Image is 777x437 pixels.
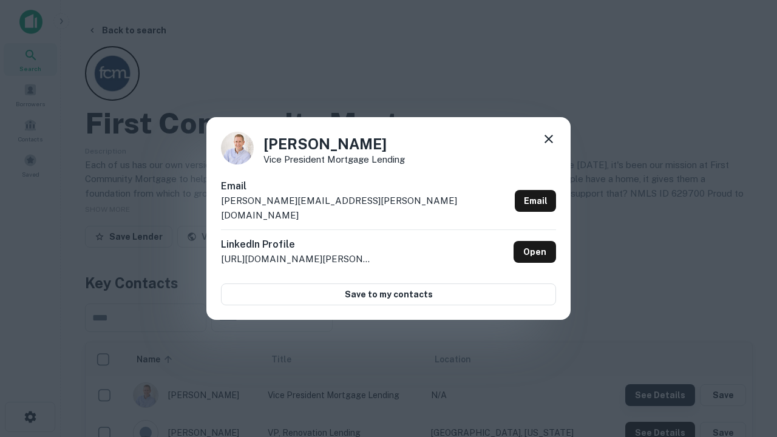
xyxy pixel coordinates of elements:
p: [URL][DOMAIN_NAME][PERSON_NAME] [221,252,373,266]
p: Vice President Mortgage Lending [263,155,405,164]
p: [PERSON_NAME][EMAIL_ADDRESS][PERSON_NAME][DOMAIN_NAME] [221,194,510,222]
img: 1520878720083 [221,132,254,164]
h6: LinkedIn Profile [221,237,373,252]
iframe: Chat Widget [716,301,777,359]
button: Save to my contacts [221,283,556,305]
a: Email [515,190,556,212]
h6: Email [221,179,510,194]
h4: [PERSON_NAME] [263,133,405,155]
a: Open [514,241,556,263]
